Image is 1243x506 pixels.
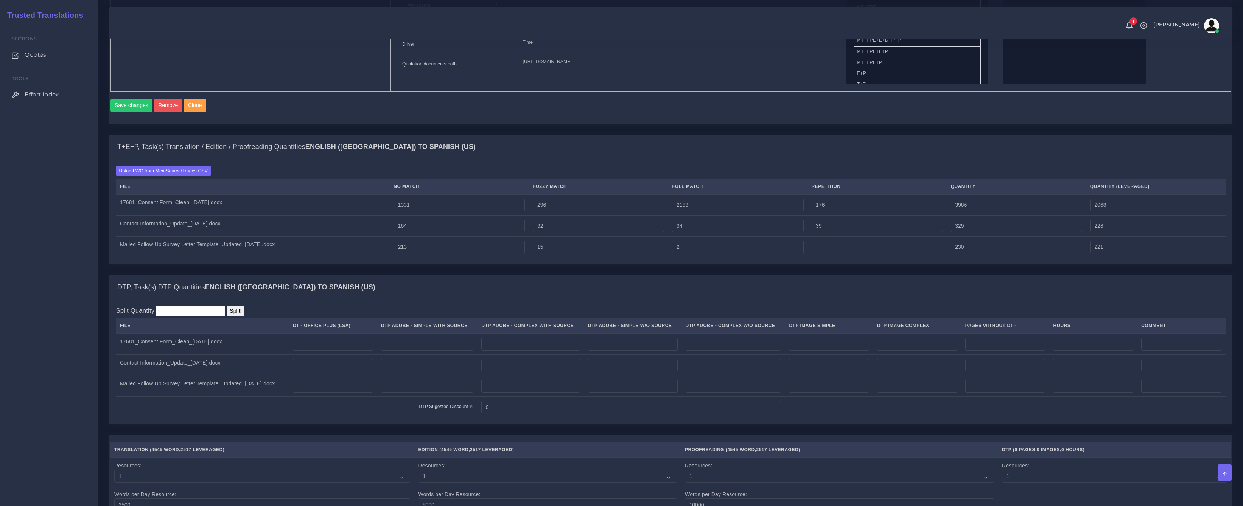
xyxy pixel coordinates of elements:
[529,179,668,194] th: Fuzzy Match
[110,99,153,112] button: Save changes
[668,179,807,194] th: Full Match
[2,11,83,20] h2: Trusted Translations
[390,179,529,194] th: No Match
[1123,22,1136,30] a: 1
[681,442,998,458] th: Proofreading ( , )
[116,194,390,216] td: 17681_Consent Form_Clean_[DATE].docx
[414,442,681,458] th: Edition ( , )
[854,46,981,57] li: MT+FPE+E+P
[109,275,1232,300] div: DTP, Task(s) DTP QuantitiesEnglish ([GEOGRAPHIC_DATA]) TO Spanish (US)
[12,36,37,42] span: Sections
[110,442,414,458] th: Translation ( , )
[227,306,244,316] input: Split!
[25,90,59,99] span: Effort Index
[1129,17,1137,25] span: 1
[117,283,375,292] h4: DTP, Task(s) DTP Quantities
[109,299,1232,424] div: DTP, Task(s) DTP QuantitiesEnglish ([GEOGRAPHIC_DATA]) TO Spanish (US)
[1037,447,1060,452] span: 0 Images
[154,99,182,112] button: Remove
[854,79,981,90] li: T+E
[109,135,1232,159] div: T+E+P, Task(s) Translation / Edition / Proofreading QuantitiesEnglish ([GEOGRAPHIC_DATA]) TO Span...
[785,318,873,334] th: DTP Image Simple
[1014,447,1035,452] span: 0 Pages
[998,442,1231,458] th: DTP ( , , )
[947,179,1086,194] th: Quantity
[1137,318,1226,334] th: Comment
[6,47,93,63] a: Quotes
[854,35,981,46] li: MT+FPE+E+DTP+P
[402,61,457,67] label: Quotation documents path
[961,318,1049,334] th: Pages Without DTP
[184,99,207,112] a: Clone
[1061,447,1083,452] span: 0 Hours
[305,143,476,151] b: English ([GEOGRAPHIC_DATA]) TO Spanish (US)
[807,179,947,194] th: Repetition
[854,68,981,79] li: E+P
[184,99,206,112] button: Clone
[205,283,375,291] b: English ([GEOGRAPHIC_DATA]) TO Spanish (US)
[377,318,477,334] th: DTP Adobe - Simple With Source
[681,318,785,334] th: DTP Adobe - Complex W/O Source
[116,179,390,194] th: File
[289,318,377,334] th: DTP Office Plus (LSA)
[116,376,289,397] td: Mailed Follow Up Survey Letter Template_Updated_[DATE].docx
[478,318,584,334] th: DTP Adobe - Complex With Source
[152,447,179,452] span: 4545 Word
[116,166,211,176] label: Upload WC from MemSource/Trados CSV
[402,41,415,48] label: Driver
[109,159,1232,264] div: T+E+P, Task(s) Translation / Edition / Proofreading QuantitiesEnglish ([GEOGRAPHIC_DATA]) TO Span...
[116,355,289,376] td: Contact Information_Update_[DATE].docx
[441,447,468,452] span: 4545 Word
[12,76,29,81] span: Tools
[584,318,681,334] th: DTP Adobe - Simple W/O Source
[756,447,799,452] span: 2517 Leveraged
[418,403,473,410] label: DTP Sugested Discount %
[523,39,752,47] p: Time
[873,318,961,334] th: DTP Image Complex
[1049,318,1137,334] th: Hours
[116,216,390,237] td: Contact Information_Update_[DATE].docx
[1153,22,1200,27] span: [PERSON_NAME]
[6,87,93,102] a: Effort Index
[523,58,752,66] p: [URL][DOMAIN_NAME]
[116,334,289,355] td: 17681_Consent Form_Clean_[DATE].docx
[180,447,223,452] span: 2517 Leveraged
[727,447,755,452] span: 4545 Word
[2,9,83,22] a: Trusted Translations
[1204,18,1219,33] img: avatar
[154,99,184,112] a: Remove
[1150,18,1222,33] a: [PERSON_NAME]avatar
[25,51,46,59] span: Quotes
[1086,179,1225,194] th: Quantity (Leveraged)
[117,143,476,151] h4: T+E+P, Task(s) Translation / Edition / Proofreading Quantities
[470,447,512,452] span: 2517 Leveraged
[116,306,155,315] label: Split Quantity
[116,236,390,257] td: Mailed Follow Up Survey Letter Template_Updated_[DATE].docx
[116,318,289,334] th: File
[854,57,981,68] li: MT+FPE+P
